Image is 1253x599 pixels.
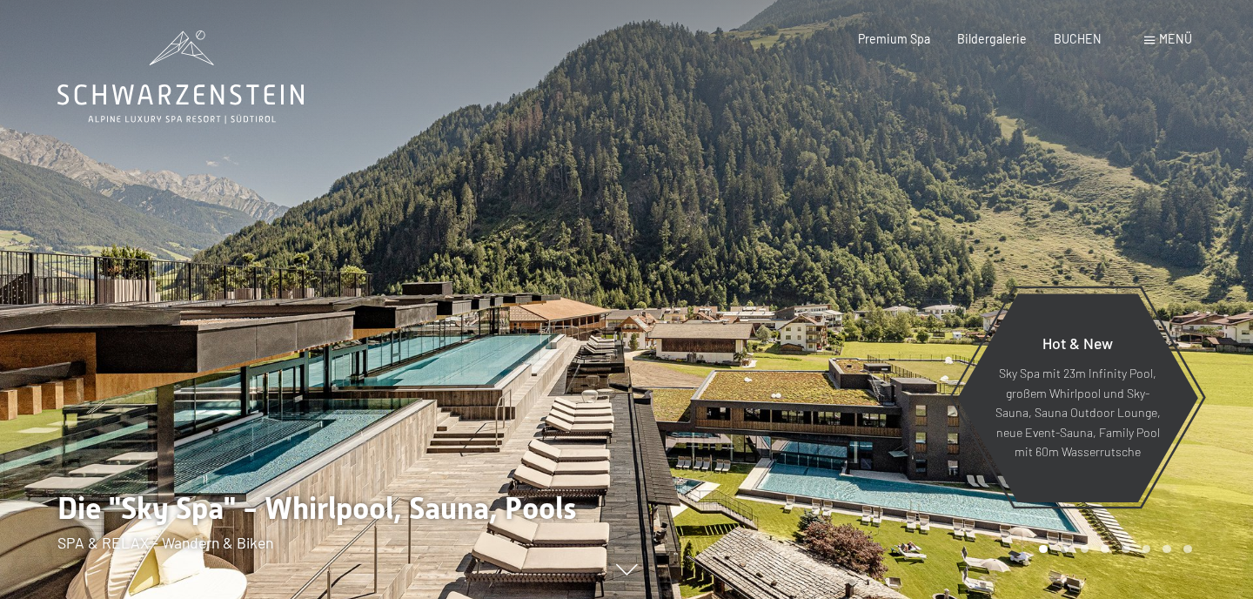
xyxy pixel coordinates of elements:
[995,364,1161,462] p: Sky Spa mit 23m Infinity Pool, großem Whirlpool und Sky-Sauna, Sauna Outdoor Lounge, neue Event-S...
[957,31,1027,46] a: Bildergalerie
[1054,31,1102,46] a: BUCHEN
[858,31,930,46] a: Premium Spa
[1039,545,1048,554] div: Carousel Page 1 (Current Slide)
[1081,545,1089,554] div: Carousel Page 3
[1183,545,1192,554] div: Carousel Page 8
[1122,545,1130,554] div: Carousel Page 5
[1033,545,1191,554] div: Carousel Pagination
[1042,333,1113,353] span: Hot & New
[1101,545,1109,554] div: Carousel Page 4
[1159,31,1192,46] span: Menü
[1060,545,1069,554] div: Carousel Page 2
[1163,545,1171,554] div: Carousel Page 7
[956,293,1199,503] a: Hot & New Sky Spa mit 23m Infinity Pool, großem Whirlpool und Sky-Sauna, Sauna Outdoor Lounge, ne...
[1142,545,1151,554] div: Carousel Page 6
